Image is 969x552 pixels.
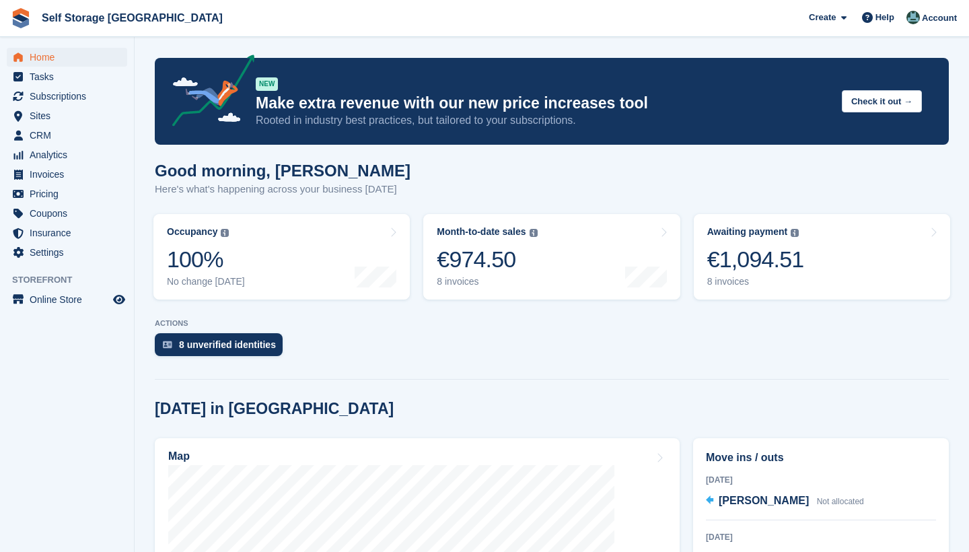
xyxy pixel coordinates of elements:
div: [DATE] [706,474,936,486]
a: menu [7,204,127,223]
div: €974.50 [437,246,537,273]
span: Sites [30,106,110,125]
span: Subscriptions [30,87,110,106]
span: Create [809,11,836,24]
p: ACTIONS [155,319,949,328]
span: Insurance [30,223,110,242]
button: Check it out → [842,90,922,112]
div: Month-to-date sales [437,226,526,238]
p: Here's what's happening across your business [DATE] [155,182,410,197]
span: Pricing [30,184,110,203]
a: menu [7,126,127,145]
h2: Move ins / outs [706,450,936,466]
div: 8 invoices [707,276,804,287]
div: Awaiting payment [707,226,788,238]
div: €1,094.51 [707,246,804,273]
a: menu [7,165,127,184]
span: Storefront [12,273,134,287]
img: Aaron Cawley [906,11,920,24]
img: stora-icon-8386f47178a22dfd0bd8f6a31ec36ba5ce8667c1dd55bd0f319d3a0aa187defe.svg [11,8,31,28]
div: NEW [256,77,278,91]
a: [PERSON_NAME] Not allocated [706,493,864,510]
span: [PERSON_NAME] [719,495,809,506]
span: Invoices [30,165,110,184]
span: Online Store [30,290,110,309]
div: 8 invoices [437,276,537,287]
a: menu [7,48,127,67]
p: Rooted in industry best practices, but tailored to your subscriptions. [256,113,831,128]
span: Settings [30,243,110,262]
span: Tasks [30,67,110,86]
a: menu [7,145,127,164]
span: Not allocated [817,497,864,506]
a: Preview store [111,291,127,308]
a: Occupancy 100% No change [DATE] [153,214,410,300]
a: menu [7,184,127,203]
div: 100% [167,246,245,273]
span: Home [30,48,110,67]
div: 8 unverified identities [179,339,276,350]
span: CRM [30,126,110,145]
div: No change [DATE] [167,276,245,287]
div: [DATE] [706,531,936,543]
a: Awaiting payment €1,094.51 8 invoices [694,214,950,300]
img: icon-info-grey-7440780725fd019a000dd9b08b2336e03edf1995a4989e88bcd33f0948082b44.svg [530,229,538,237]
span: Help [875,11,894,24]
span: Analytics [30,145,110,164]
span: Coupons [30,204,110,223]
h1: Good morning, [PERSON_NAME] [155,162,410,180]
p: Make extra revenue with our new price increases tool [256,94,831,113]
img: icon-info-grey-7440780725fd019a000dd9b08b2336e03edf1995a4989e88bcd33f0948082b44.svg [791,229,799,237]
a: 8 unverified identities [155,333,289,363]
a: menu [7,87,127,106]
a: menu [7,223,127,242]
span: Account [922,11,957,25]
a: menu [7,290,127,309]
h2: Map [168,450,190,462]
img: verify_identity-adf6edd0f0f0b5bbfe63781bf79b02c33cf7c696d77639b501bdc392416b5a36.svg [163,341,172,349]
h2: [DATE] in [GEOGRAPHIC_DATA] [155,400,394,418]
a: Self Storage [GEOGRAPHIC_DATA] [36,7,228,29]
a: menu [7,106,127,125]
img: price-adjustments-announcement-icon-8257ccfd72463d97f412b2fc003d46551f7dbcb40ab6d574587a9cd5c0d94... [161,55,255,131]
a: menu [7,67,127,86]
a: Month-to-date sales €974.50 8 invoices [423,214,680,300]
a: menu [7,243,127,262]
div: Occupancy [167,226,217,238]
img: icon-info-grey-7440780725fd019a000dd9b08b2336e03edf1995a4989e88bcd33f0948082b44.svg [221,229,229,237]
